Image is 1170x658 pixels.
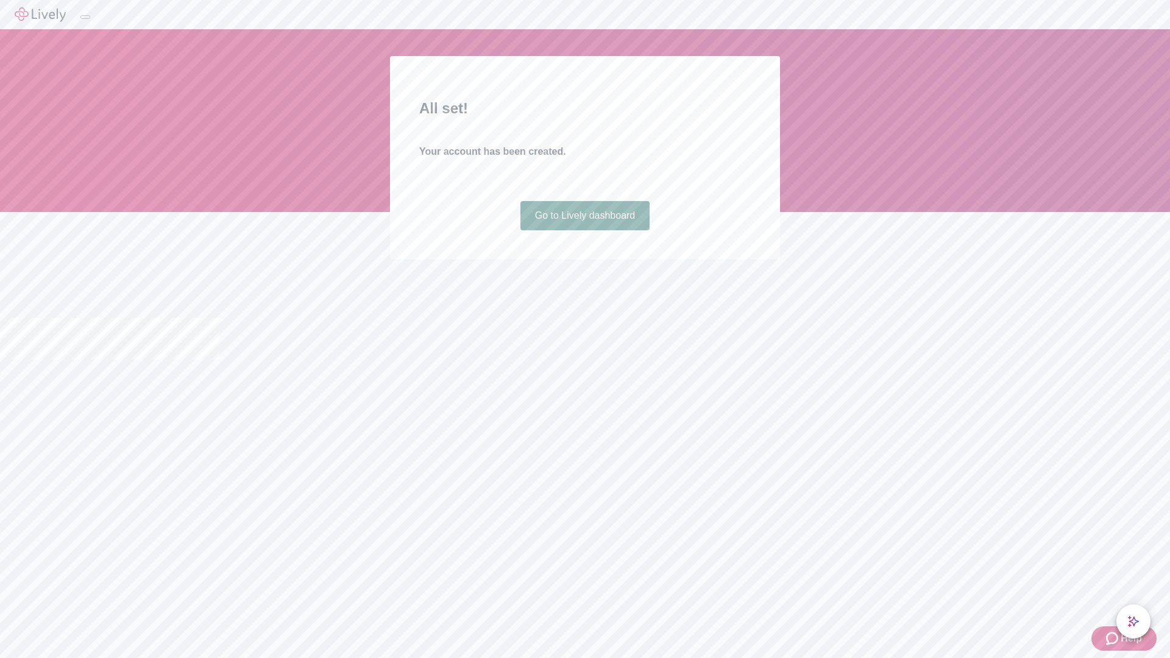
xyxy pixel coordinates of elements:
[15,7,66,22] img: Lively
[1106,631,1121,646] svg: Zendesk support icon
[1116,604,1150,639] button: chat
[520,201,650,230] a: Go to Lively dashboard
[419,144,751,159] h4: Your account has been created.
[80,15,90,19] button: Log out
[1121,631,1142,646] span: Help
[1127,615,1140,628] svg: Lively AI Assistant
[1091,626,1157,651] button: Zendesk support iconHelp
[419,97,751,119] h2: All set!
